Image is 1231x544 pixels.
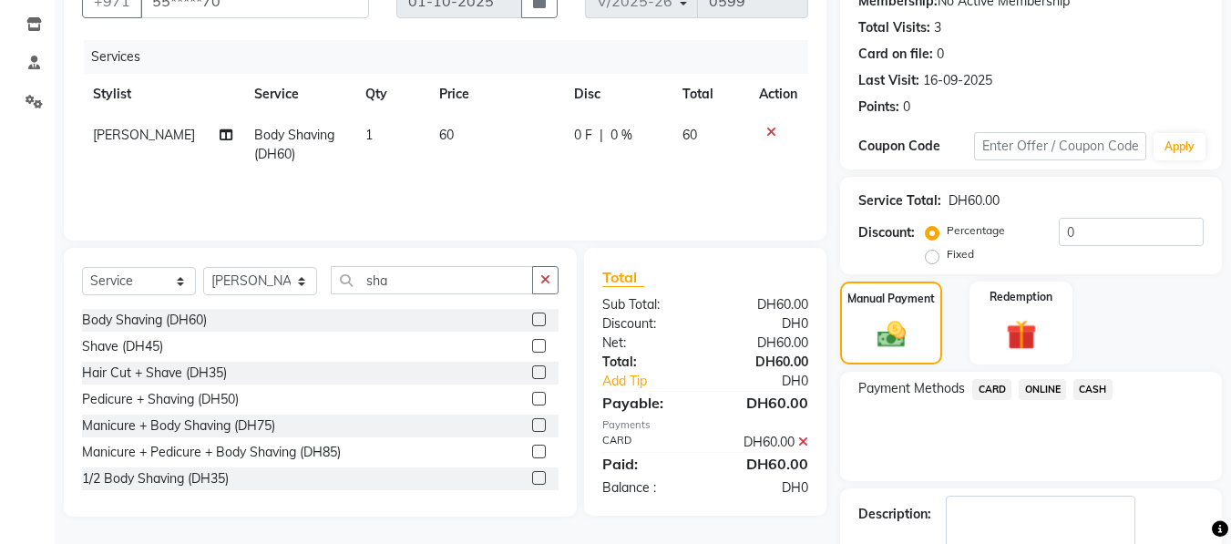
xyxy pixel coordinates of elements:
span: 1 [365,127,373,143]
img: _gift.svg [997,316,1046,354]
div: Discount: [858,223,915,242]
span: 60 [439,127,454,143]
div: Total: [589,353,705,372]
label: Fixed [947,246,974,262]
div: Coupon Code [858,137,973,156]
div: Service Total: [858,191,941,210]
div: DH60.00 [705,453,822,475]
div: Sub Total: [589,295,705,314]
div: 0 [903,98,910,117]
div: DH60.00 [705,392,822,414]
th: Price [428,74,563,115]
div: DH0 [725,372,823,391]
div: CARD [589,433,705,452]
div: 16-09-2025 [923,71,992,90]
input: Enter Offer / Coupon Code [974,132,1146,160]
div: Payable: [589,392,705,414]
div: Card on file: [858,45,933,64]
div: Paid: [589,453,705,475]
div: Description: [858,505,931,524]
div: Net: [589,334,705,353]
div: DH0 [705,478,822,498]
span: CASH [1073,379,1113,400]
div: DH0 [705,314,822,334]
div: DH60.00 [705,334,822,353]
div: DH60.00 [705,433,822,452]
div: 3 [934,18,941,37]
span: [PERSON_NAME] [93,127,195,143]
div: DH60.00 [705,295,822,314]
span: CARD [972,379,1011,400]
div: 0 [937,45,944,64]
span: Total [602,268,644,287]
input: Search or Scan [331,266,533,294]
span: 0 F [574,126,592,145]
div: Discount: [589,314,705,334]
label: Percentage [947,222,1005,239]
span: 60 [682,127,697,143]
span: 0 % [610,126,632,145]
th: Qty [354,74,428,115]
div: Manicure + Pedicure + Body Shaving (DH85) [82,443,341,462]
th: Service [243,74,354,115]
div: Body Shaving (DH60) [82,311,207,330]
div: Shave (DH45) [82,337,163,356]
div: DH60.00 [949,191,1000,210]
div: Payments [602,417,808,433]
div: Pedicure + Shaving (DH50) [82,390,239,409]
div: Services [84,40,822,74]
div: Total Visits: [858,18,930,37]
th: Stylist [82,74,243,115]
div: 1/2 Body Shaving (DH35) [82,469,229,488]
div: Hair Cut + Shave (DH35) [82,364,227,383]
label: Redemption [990,289,1052,305]
span: ONLINE [1019,379,1066,400]
span: | [600,126,603,145]
div: Points: [858,98,899,117]
div: Manicure + Body Shaving (DH75) [82,416,275,436]
a: Add Tip [589,372,724,391]
th: Action [748,74,808,115]
button: Apply [1154,133,1205,160]
span: Payment Methods [858,379,965,398]
div: Last Visit: [858,71,919,90]
img: _cash.svg [868,318,915,351]
th: Disc [563,74,672,115]
div: DH60.00 [705,353,822,372]
div: Balance : [589,478,705,498]
th: Total [672,74,749,115]
label: Manual Payment [847,291,935,307]
span: Body Shaving (DH60) [254,127,334,162]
